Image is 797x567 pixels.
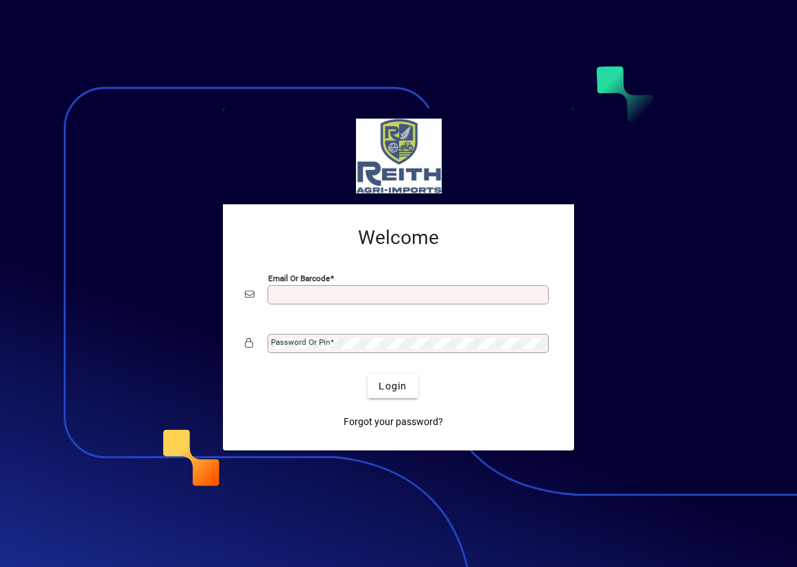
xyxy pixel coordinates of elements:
[338,409,449,434] a: Forgot your password?
[368,374,418,398] button: Login
[245,226,552,250] h2: Welcome
[271,337,330,347] mat-label: Password or Pin
[379,379,407,394] span: Login
[344,415,443,429] span: Forgot your password?
[268,274,330,283] mat-label: Email or Barcode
